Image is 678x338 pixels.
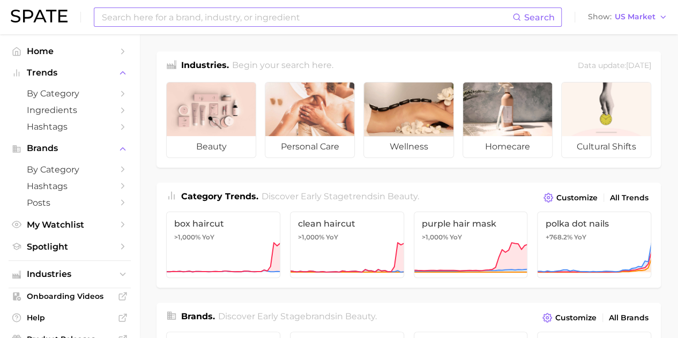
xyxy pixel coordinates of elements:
[463,82,553,158] a: homecare
[540,310,599,325] button: Customize
[11,10,68,22] img: SPATE
[27,181,113,191] span: Hashtags
[27,242,113,252] span: Spotlight
[9,161,131,178] a: by Category
[541,190,600,205] button: Customize
[364,136,453,157] span: wellness
[556,193,598,202] span: Customize
[27,269,113,279] span: Industries
[606,311,651,325] a: All Brands
[562,136,651,157] span: cultural shifts
[9,288,131,304] a: Onboarding Videos
[545,219,643,229] span: polka dot nails
[450,233,462,242] span: YoY
[9,140,131,156] button: Brands
[9,65,131,81] button: Trends
[9,238,131,255] a: Spotlight
[609,313,649,322] span: All Brands
[202,233,214,242] span: YoY
[585,10,670,24] button: ShowUS Market
[27,313,113,322] span: Help
[181,191,258,201] span: Category Trends .
[422,233,448,241] span: >1,000%
[588,14,612,20] span: Show
[167,136,256,157] span: beauty
[9,43,131,59] a: Home
[290,212,404,278] a: clean haircut>1,000% YoY
[615,14,655,20] span: US Market
[9,85,131,102] a: by Category
[326,233,338,242] span: YoY
[545,233,572,241] span: +768.2%
[9,216,131,233] a: My Watchlist
[345,311,375,321] span: beauty
[27,68,113,78] span: Trends
[27,122,113,132] span: Hashtags
[262,191,419,201] span: Discover Early Stage trends in .
[578,59,651,73] div: Data update: [DATE]
[27,88,113,99] span: by Category
[524,12,555,22] span: Search
[27,198,113,208] span: Posts
[181,59,229,73] h1: Industries.
[218,311,377,321] span: Discover Early Stage brands in .
[9,102,131,118] a: Ingredients
[610,193,649,202] span: All Trends
[166,212,280,278] a: box haircut>1,000% YoY
[27,46,113,56] span: Home
[298,219,396,229] span: clean haircut
[463,136,552,157] span: homecare
[101,8,512,26] input: Search here for a brand, industry, or ingredient
[9,194,131,211] a: Posts
[9,118,131,135] a: Hashtags
[27,144,113,153] span: Brands
[265,82,355,158] a: personal care
[422,219,520,229] span: purple hair mask
[9,266,131,282] button: Industries
[174,233,200,241] span: >1,000%
[363,82,453,158] a: wellness
[388,191,418,201] span: beauty
[561,82,651,158] a: cultural shifts
[27,220,113,230] span: My Watchlist
[298,233,324,241] span: >1,000%
[9,178,131,194] a: Hashtags
[27,164,113,175] span: by Category
[27,105,113,115] span: Ingredients
[555,313,597,322] span: Customize
[607,191,651,205] a: All Trends
[537,212,651,278] a: polka dot nails+768.2% YoY
[166,82,256,158] a: beauty
[9,310,131,326] a: Help
[265,136,354,157] span: personal care
[232,59,333,73] h2: Begin your search here.
[573,233,586,242] span: YoY
[174,219,272,229] span: box haircut
[414,212,528,278] a: purple hair mask>1,000% YoY
[181,311,215,321] span: Brands .
[27,291,113,301] span: Onboarding Videos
